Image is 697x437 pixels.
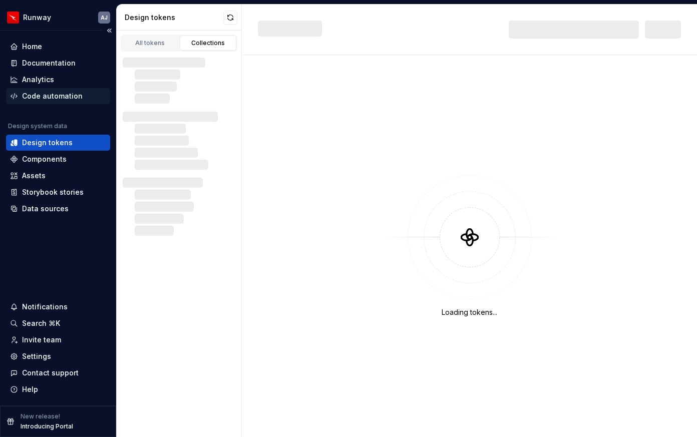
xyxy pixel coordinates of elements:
[22,138,73,148] div: Design tokens
[22,384,38,394] div: Help
[22,302,68,312] div: Notifications
[22,368,79,378] div: Contact support
[22,91,83,101] div: Code automation
[6,184,110,200] a: Storybook stories
[22,42,42,52] div: Home
[6,299,110,315] button: Notifications
[102,24,116,38] button: Collapse sidebar
[8,122,67,130] div: Design system data
[2,7,114,28] button: RunwayAJ
[442,307,497,317] div: Loading tokens...
[6,135,110,151] a: Design tokens
[21,422,73,430] p: Introducing Portal
[22,187,84,197] div: Storybook stories
[6,39,110,55] a: Home
[183,39,233,47] div: Collections
[6,151,110,167] a: Components
[6,201,110,217] a: Data sources
[6,332,110,348] a: Invite team
[22,75,54,85] div: Analytics
[22,351,51,361] div: Settings
[21,412,60,420] p: New release!
[22,58,76,68] div: Documentation
[22,171,46,181] div: Assets
[22,318,60,328] div: Search ⌘K
[22,204,69,214] div: Data sources
[6,55,110,71] a: Documentation
[101,14,108,22] div: AJ
[6,72,110,88] a: Analytics
[125,13,223,23] div: Design tokens
[6,315,110,331] button: Search ⌘K
[22,335,61,345] div: Invite team
[6,88,110,104] a: Code automation
[125,39,175,47] div: All tokens
[22,154,67,164] div: Components
[6,348,110,364] a: Settings
[7,12,19,24] img: 6b187050-a3ed-48aa-8485-808e17fcee26.png
[6,365,110,381] button: Contact support
[6,381,110,397] button: Help
[6,168,110,184] a: Assets
[23,13,51,23] div: Runway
